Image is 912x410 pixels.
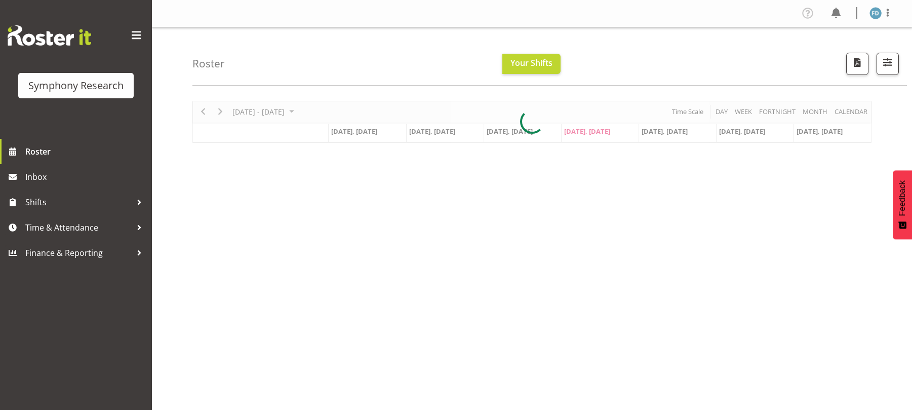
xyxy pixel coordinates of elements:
button: Download a PDF of the roster according to the set date range. [846,53,868,75]
div: Symphony Research [28,78,124,93]
span: Inbox [25,169,147,184]
span: Roster [25,144,147,159]
span: Feedback [898,180,907,216]
img: foziah-dean1868.jpg [869,7,882,19]
h4: Roster [192,58,225,69]
button: Feedback - Show survey [893,170,912,239]
img: Rosterit website logo [8,25,91,46]
button: Filter Shifts [877,53,899,75]
span: Time & Attendance [25,220,132,235]
span: Your Shifts [510,57,552,68]
span: Shifts [25,195,132,210]
button: Your Shifts [502,54,561,74]
span: Finance & Reporting [25,245,132,260]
